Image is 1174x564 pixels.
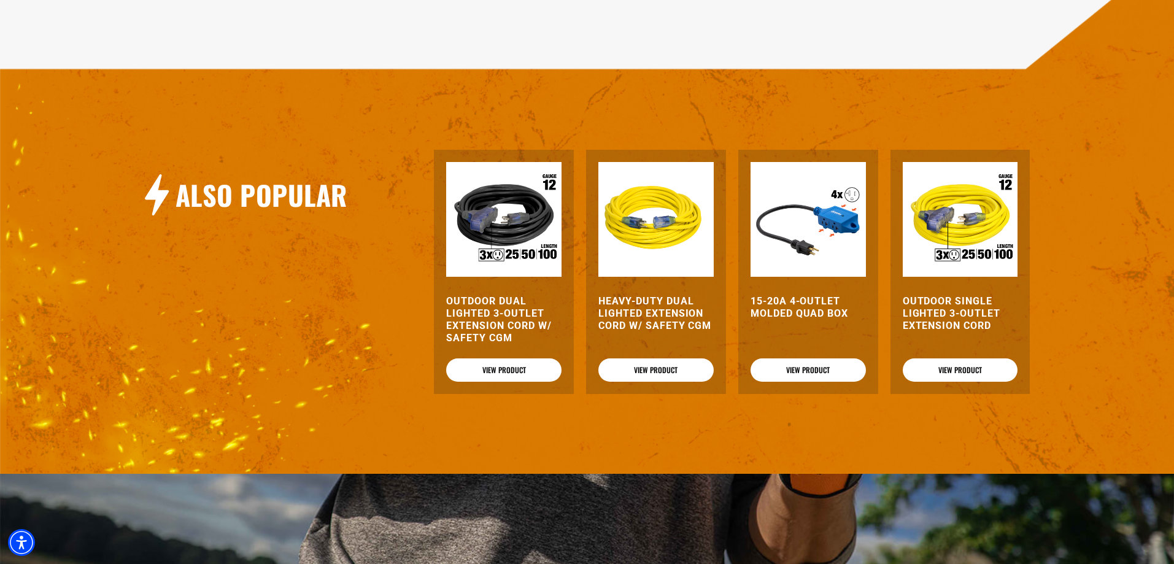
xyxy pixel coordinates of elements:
[751,162,866,277] img: 15-20A 4-Outlet Molded Quad Box
[598,358,714,382] a: View Product
[598,295,714,332] a: Heavy-Duty Dual Lighted Extension Cord w/ Safety CGM
[903,162,1018,277] img: Outdoor Single Lighted 3-Outlet Extension Cord
[446,295,562,344] a: Outdoor Dual Lighted 3-Outlet Extension Cord w/ Safety CGM
[176,177,347,212] h2: Also Popular
[751,295,866,320] a: 15-20A 4-Outlet Molded Quad Box
[446,162,562,277] img: Outdoor Dual Lighted 3-Outlet Extension Cord w/ Safety CGM
[446,358,562,382] a: View Product
[598,162,714,277] img: yellow
[903,295,1018,332] a: Outdoor Single Lighted 3-Outlet Extension Cord
[751,358,866,382] a: View Product
[903,358,1018,382] a: View Product
[8,529,35,556] div: Accessibility Menu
